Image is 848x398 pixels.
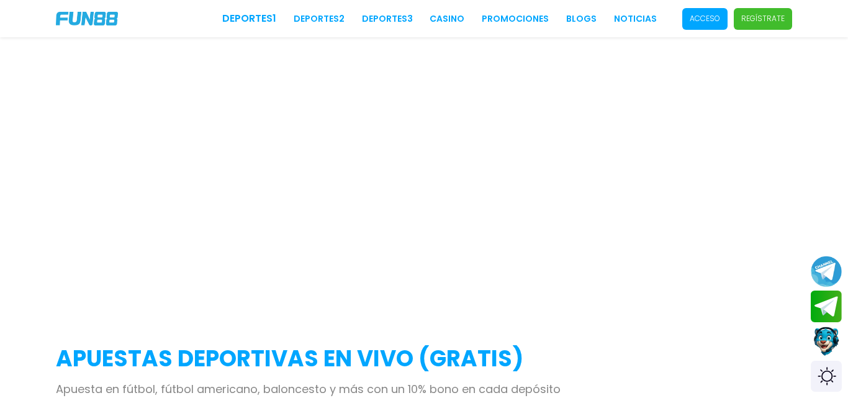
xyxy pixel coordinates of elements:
button: Contact customer service [811,325,842,358]
a: Promociones [482,12,549,25]
div: Switch theme [811,361,842,392]
p: Apuesta en fútbol, fútbol americano, baloncesto y más con un 10% bono en cada depósito [56,381,792,397]
h2: APUESTAS DEPORTIVAS EN VIVO (gratis) [56,342,792,376]
a: Deportes2 [294,12,345,25]
a: Deportes1 [222,11,276,26]
p: Acceso [690,13,720,24]
a: CASINO [430,12,464,25]
button: Join telegram channel [811,255,842,287]
a: Deportes3 [362,12,413,25]
img: Company Logo [56,12,118,25]
p: Regístrate [741,13,785,24]
a: NOTICIAS [614,12,657,25]
button: Join telegram [811,291,842,323]
a: BLOGS [566,12,597,25]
